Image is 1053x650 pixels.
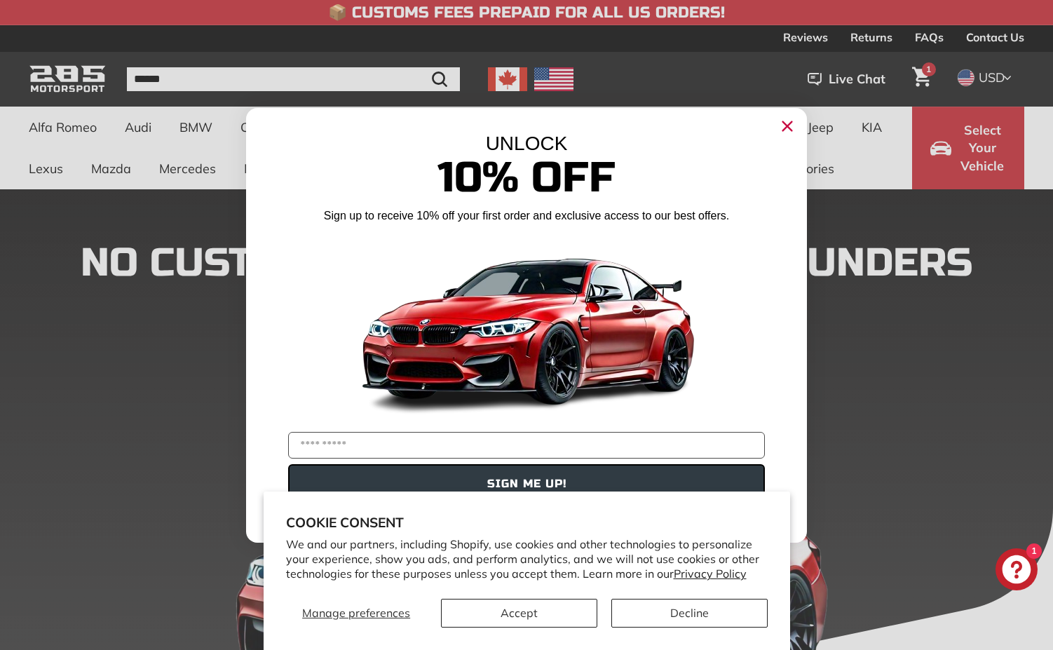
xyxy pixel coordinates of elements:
h2: Cookie consent [286,514,768,531]
button: Decline [611,599,768,628]
input: YOUR EMAIL [288,432,765,459]
button: Manage preferences [286,599,427,628]
inbox-online-store-chat: Shopify online store chat [991,548,1042,594]
button: Close dialog [776,115,799,137]
p: We and our partners, including Shopify, use cookies and other technologies to personalize your ex... [286,537,768,581]
span: 10% Off [437,152,616,203]
button: Accept [441,599,597,628]
img: Banner showing BMW 4 Series Body kit [351,229,702,426]
span: Manage preferences [302,606,410,620]
span: UNLOCK [486,133,568,154]
button: SIGN ME UP! [288,464,765,503]
span: Sign up to receive 10% off your first order and exclusive access to our best offers. [324,210,729,222]
a: Privacy Policy [674,567,747,581]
